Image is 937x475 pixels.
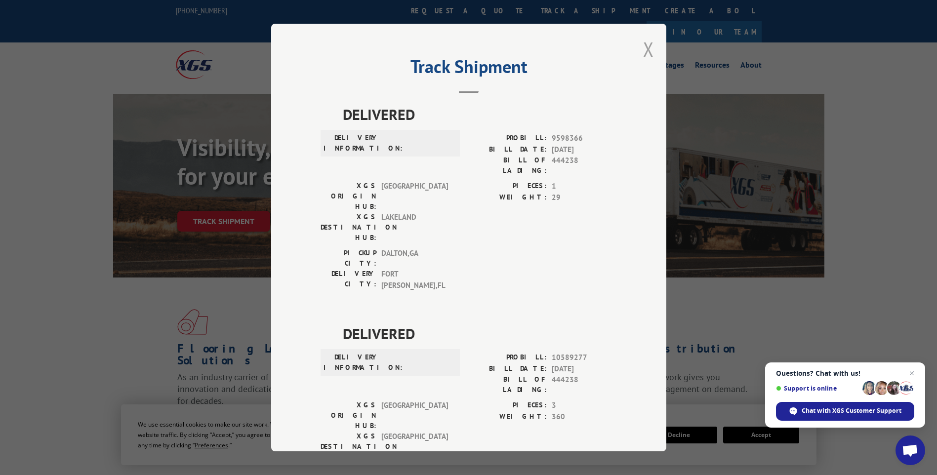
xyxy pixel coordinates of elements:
[469,411,547,423] label: WEIGHT:
[802,406,901,415] span: Chat with XGS Customer Support
[321,248,376,269] label: PICKUP CITY:
[321,431,376,462] label: XGS DESTINATION HUB:
[469,352,547,363] label: PROBILL:
[469,374,547,395] label: BILL OF LADING:
[469,133,547,144] label: PROBILL:
[469,144,547,156] label: BILL DATE:
[381,269,448,291] span: FORT [PERSON_NAME] , FL
[896,435,925,465] div: Open chat
[381,248,448,269] span: DALTON , GA
[906,367,918,379] span: Close chat
[381,181,448,212] span: [GEOGRAPHIC_DATA]
[324,352,379,373] label: DELIVERY INFORMATION:
[381,400,448,431] span: [GEOGRAPHIC_DATA]
[469,400,547,411] label: PIECES:
[552,374,617,395] span: 444238
[321,269,376,291] label: DELIVERY CITY:
[552,133,617,144] span: 9598366
[381,212,448,243] span: LAKELAND
[552,400,617,411] span: 3
[776,402,914,421] div: Chat with XGS Customer Support
[321,212,376,243] label: XGS DESTINATION HUB:
[552,352,617,363] span: 10589277
[552,192,617,203] span: 29
[552,181,617,192] span: 1
[552,363,617,375] span: [DATE]
[469,181,547,192] label: PIECES:
[776,369,914,377] span: Questions? Chat with us!
[469,363,547,375] label: BILL DATE:
[343,103,617,125] span: DELIVERED
[324,133,379,154] label: DELIVERY INFORMATION:
[381,431,448,462] span: [GEOGRAPHIC_DATA]
[321,181,376,212] label: XGS ORIGIN HUB:
[552,411,617,423] span: 360
[321,60,617,79] h2: Track Shipment
[776,385,859,392] span: Support is online
[343,322,617,345] span: DELIVERED
[469,192,547,203] label: WEIGHT:
[552,155,617,176] span: 444238
[321,400,376,431] label: XGS ORIGIN HUB:
[469,155,547,176] label: BILL OF LADING:
[643,36,654,62] button: Close modal
[552,144,617,156] span: [DATE]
